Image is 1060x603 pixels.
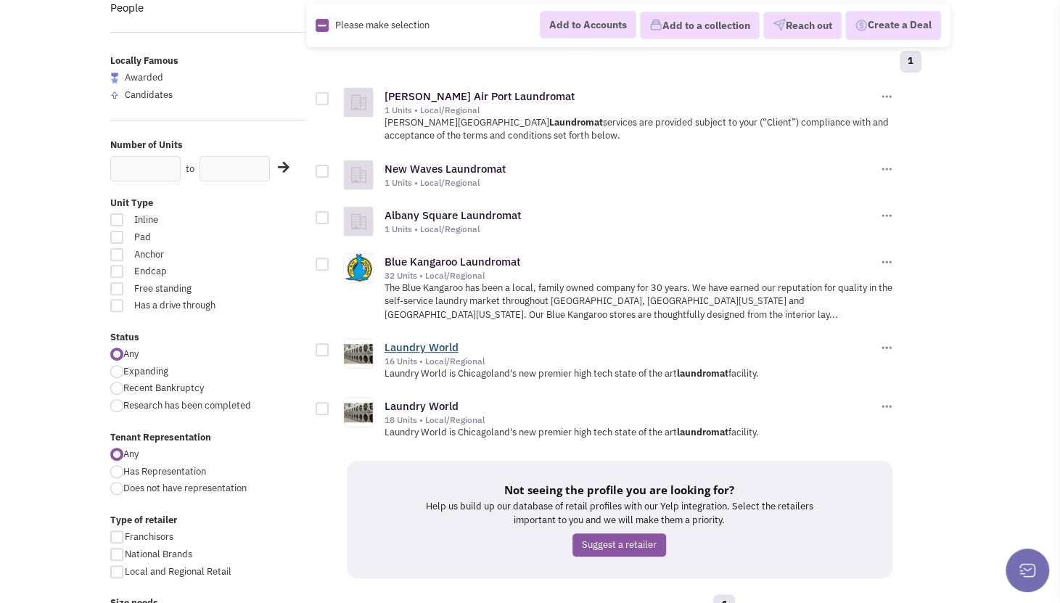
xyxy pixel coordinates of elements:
[110,91,119,99] img: locallyfamous-upvote.png
[125,248,246,262] span: Anchor
[123,482,247,494] span: Does not have representation
[125,213,246,227] span: Inline
[125,231,246,245] span: Pad
[385,162,506,176] a: New Waves Laundromat
[110,514,306,528] label: Type of retailer
[110,431,306,445] label: Tenant Representation
[385,116,895,143] p: [PERSON_NAME][GEOGRAPHIC_DATA] services are provided subject to your (“Client”) compliance with a...
[419,500,820,527] p: Help us build up our database of retail profiles with our Yelp integration. Select the retailers ...
[268,158,287,177] div: Search Nearby
[385,104,878,116] div: 1 Units • Local/Regional
[186,163,194,176] label: to
[385,399,459,413] a: Laundry World
[123,465,206,477] span: Has Representation
[125,299,246,313] span: Has a drive through
[677,367,728,380] b: laundromat
[845,11,941,40] button: Create a Deal
[125,71,163,83] span: Awarded
[549,116,603,128] b: Laundromat
[110,331,306,345] label: Status
[316,19,329,32] img: Rectangle.png
[110,1,144,15] a: People
[125,265,246,279] span: Endcap
[385,426,895,440] p: Laundry World is Chicagoland's new premier high tech state of the art facility.
[385,356,878,367] div: 16 Units • Local/Regional
[385,270,878,282] div: 32 Units • Local/Regional
[385,414,878,426] div: 18 Units • Local/Regional
[123,348,139,360] span: Any
[123,448,139,460] span: Any
[773,18,786,31] img: VectorPaper_Plane.png
[110,197,306,210] label: Unit Type
[385,177,878,189] div: 1 Units • Local/Regional
[855,17,868,33] img: Deal-Dollar.png
[110,73,119,83] img: locallyfamous-largeicon.png
[335,18,430,30] span: Please make selection
[125,530,173,543] span: Franchisors
[110,139,306,152] label: Number of Units
[649,18,662,31] img: icon-collection-lavender.png
[125,282,246,296] span: Free standing
[123,365,168,377] span: Expanding
[385,208,521,222] a: Albany Square Laundromat
[385,255,520,268] a: Blue Kangaroo Laundromat
[572,533,666,557] a: Suggest a retailer
[110,54,306,68] label: Locally Famous
[900,51,921,73] a: 1
[125,565,231,578] span: Local and Regional Retail
[385,89,575,103] a: [PERSON_NAME] Air Port Laundromat
[385,223,878,235] div: 1 Units • Local/Regional
[385,367,895,381] p: Laundry World is Chicagoland's new premier high tech state of the art facility.
[419,483,820,497] h5: Not seeing the profile you are looking for?
[123,399,251,411] span: Research has been completed
[125,548,192,560] span: National Brands
[677,426,728,438] b: laundromat
[125,89,173,101] span: Candidates
[540,11,636,38] button: Add to Accounts
[123,382,204,394] span: Recent Bankruptcy
[385,282,895,322] p: The Blue Kangaroo has been a local, family owned company for 30 years. We have earned our reputat...
[640,12,760,39] button: Add to a collection
[385,340,459,354] a: Laundry World
[763,12,842,39] button: Reach out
